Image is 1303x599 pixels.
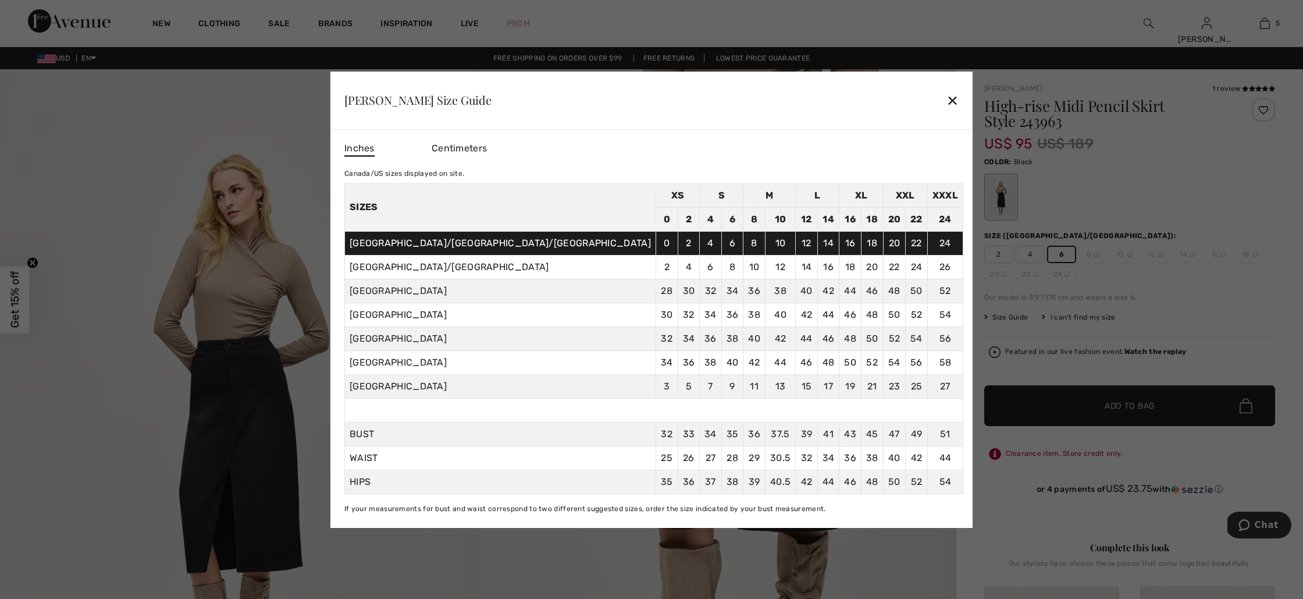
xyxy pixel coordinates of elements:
[770,452,791,463] span: 30.5
[796,183,839,207] td: L
[861,279,883,303] td: 46
[839,231,861,255] td: 16
[432,143,487,154] span: Centimeters
[817,255,839,279] td: 16
[344,374,656,398] td: [GEOGRAPHIC_DATA]
[844,476,856,487] span: 46
[743,231,766,255] td: 8
[721,303,743,327] td: 36
[927,207,963,231] td: 24
[678,350,700,374] td: 36
[700,350,722,374] td: 38
[344,327,656,350] td: [GEOGRAPHIC_DATA]
[765,207,795,231] td: 10
[888,452,900,463] span: 40
[721,207,743,231] td: 6
[817,207,839,231] td: 14
[678,207,700,231] td: 2
[889,428,900,439] span: 47
[883,374,906,398] td: 23
[839,279,861,303] td: 44
[796,374,818,398] td: 15
[796,303,818,327] td: 42
[678,231,700,255] td: 2
[705,476,716,487] span: 37
[700,327,722,350] td: 36
[823,428,834,439] span: 41
[861,327,883,350] td: 50
[844,428,856,439] span: 43
[823,452,835,463] span: 34
[344,446,656,470] td: WAIST
[911,476,923,487] span: 52
[866,476,878,487] span: 48
[861,231,883,255] td: 18
[927,279,963,303] td: 52
[883,255,906,279] td: 22
[721,255,743,279] td: 8
[678,303,700,327] td: 32
[678,374,700,398] td: 5
[883,231,906,255] td: 20
[765,327,795,350] td: 42
[801,476,813,487] span: 42
[344,504,963,514] div: If your measurements for bust and waist correspond to two different suggested sizes, order the si...
[743,374,766,398] td: 11
[661,452,672,463] span: 25
[927,231,963,255] td: 24
[906,350,928,374] td: 56
[888,476,900,487] span: 50
[796,207,818,231] td: 12
[749,452,760,463] span: 29
[656,374,678,398] td: 3
[344,422,656,446] td: BUST
[700,207,722,231] td: 4
[817,279,839,303] td: 42
[721,327,743,350] td: 38
[743,327,766,350] td: 40
[727,428,739,439] span: 35
[683,452,695,463] span: 26
[678,327,700,350] td: 34
[906,303,928,327] td: 52
[883,303,906,327] td: 50
[946,88,959,112] div: ✕
[721,279,743,303] td: 34
[861,303,883,327] td: 48
[678,279,700,303] td: 30
[748,428,760,439] span: 36
[883,207,906,231] td: 20
[940,428,950,439] span: 51
[344,168,963,179] div: Canada/US sizes displayed on site.
[839,303,861,327] td: 46
[911,428,923,439] span: 49
[817,231,839,255] td: 14
[883,279,906,303] td: 48
[743,207,766,231] td: 8
[721,231,743,255] td: 6
[844,452,856,463] span: 36
[656,279,678,303] td: 28
[765,350,795,374] td: 44
[344,255,656,279] td: [GEOGRAPHIC_DATA]/[GEOGRAPHIC_DATA]
[700,303,722,327] td: 34
[656,231,678,255] td: 0
[906,255,928,279] td: 24
[749,476,760,487] span: 39
[839,183,883,207] td: XL
[839,255,861,279] td: 18
[656,350,678,374] td: 34
[796,279,818,303] td: 40
[796,327,818,350] td: 44
[656,207,678,231] td: 0
[939,452,952,463] span: 44
[683,476,695,487] span: 36
[906,279,928,303] td: 50
[27,8,51,19] span: Chat
[796,350,818,374] td: 46
[861,350,883,374] td: 52
[344,470,656,494] td: HIPS
[704,428,717,439] span: 34
[765,374,795,398] td: 13
[765,303,795,327] td: 40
